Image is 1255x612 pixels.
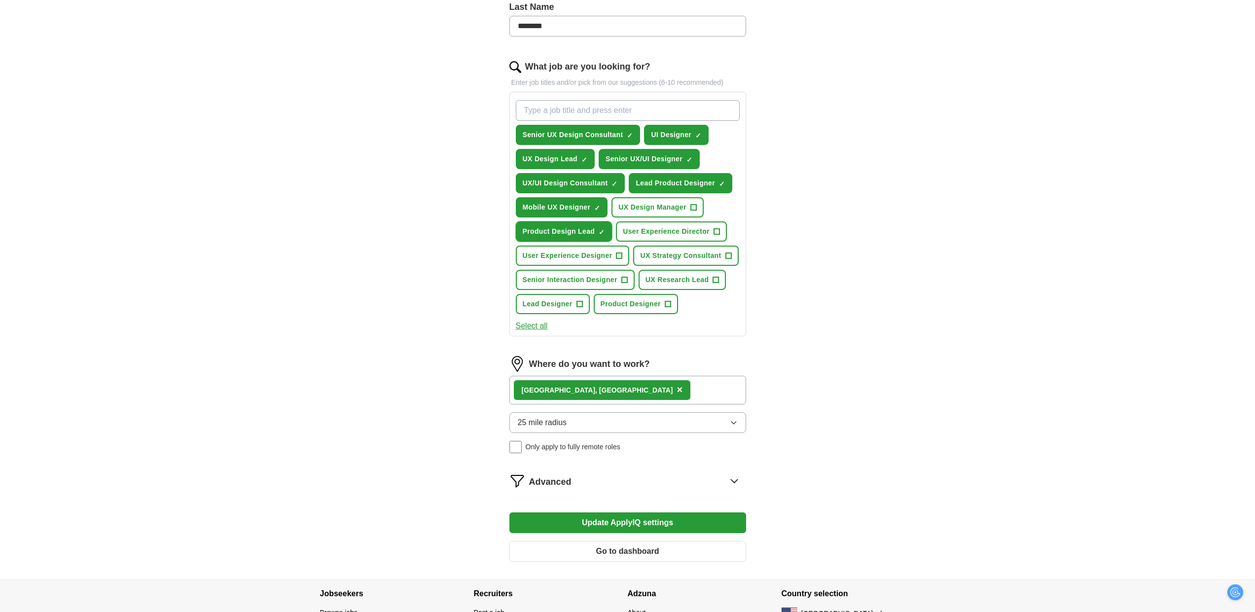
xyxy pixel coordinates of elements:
label: Last Name [509,0,746,14]
button: × [677,383,682,397]
button: Go to dashboard [509,541,746,562]
span: ✓ [581,156,587,164]
button: UX Design Manager [611,197,703,217]
span: Senior UX Design Consultant [523,130,623,140]
span: UX Strategy Consultant [640,251,721,261]
span: × [677,384,682,395]
img: location.png [509,356,525,372]
p: Enter job titles and/or pick from our suggestions (6-10 recommended) [509,77,746,88]
span: Senior UX/UI Designer [606,154,682,164]
button: UX Research Lead [639,270,726,290]
span: ✓ [611,180,617,188]
span: Only apply to fully remote roles [526,442,620,452]
input: Only apply to fully remote roles [509,441,522,453]
button: Senior Interaction Designer [516,270,635,290]
span: ✓ [599,228,605,236]
button: Senior UX/UI Designer✓ [599,149,700,169]
button: User Experience Director [616,221,727,242]
button: UX Design Lead✓ [516,149,595,169]
span: ✓ [719,180,725,188]
span: UX/UI Design Consultant [523,178,608,188]
span: 25 mile radius [518,417,567,429]
div: [GEOGRAPHIC_DATA], [GEOGRAPHIC_DATA] [522,385,673,396]
button: Lead Product Designer✓ [629,173,732,193]
span: ✓ [594,204,600,212]
button: UI Designer✓ [644,125,709,145]
span: ✓ [695,132,701,140]
span: ✓ [627,132,633,140]
img: search.png [509,61,521,73]
span: Mobile UX Designer [523,202,591,213]
span: User Experience Director [623,226,710,237]
label: Where do you want to work? [529,358,650,371]
span: Advanced [529,475,572,489]
button: Product Design Lead✓ [516,221,612,242]
button: Update ApplyIQ settings [509,512,746,533]
button: Lead Designer [516,294,590,314]
span: UX Design Manager [618,202,686,213]
button: UX Strategy Consultant [633,246,738,266]
span: Lead Designer [523,299,573,309]
label: What job are you looking for? [525,60,650,73]
button: UX/UI Design Consultant✓ [516,173,625,193]
span: User Experience Designer [523,251,612,261]
input: Type a job title and press enter [516,100,740,121]
button: Senior UX Design Consultant✓ [516,125,641,145]
span: ✓ [686,156,692,164]
button: 25 mile radius [509,412,746,433]
span: UX Research Lead [645,275,709,285]
span: UI Designer [651,130,691,140]
button: Mobile UX Designer✓ [516,197,608,217]
span: Product Designer [601,299,661,309]
span: UX Design Lead [523,154,577,164]
h4: Country selection [782,580,935,608]
button: Select all [516,320,548,332]
span: Lead Product Designer [636,178,715,188]
button: User Experience Designer [516,246,630,266]
span: Senior Interaction Designer [523,275,617,285]
span: Product Design Lead [523,226,595,237]
img: filter [509,473,525,489]
button: Product Designer [594,294,678,314]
